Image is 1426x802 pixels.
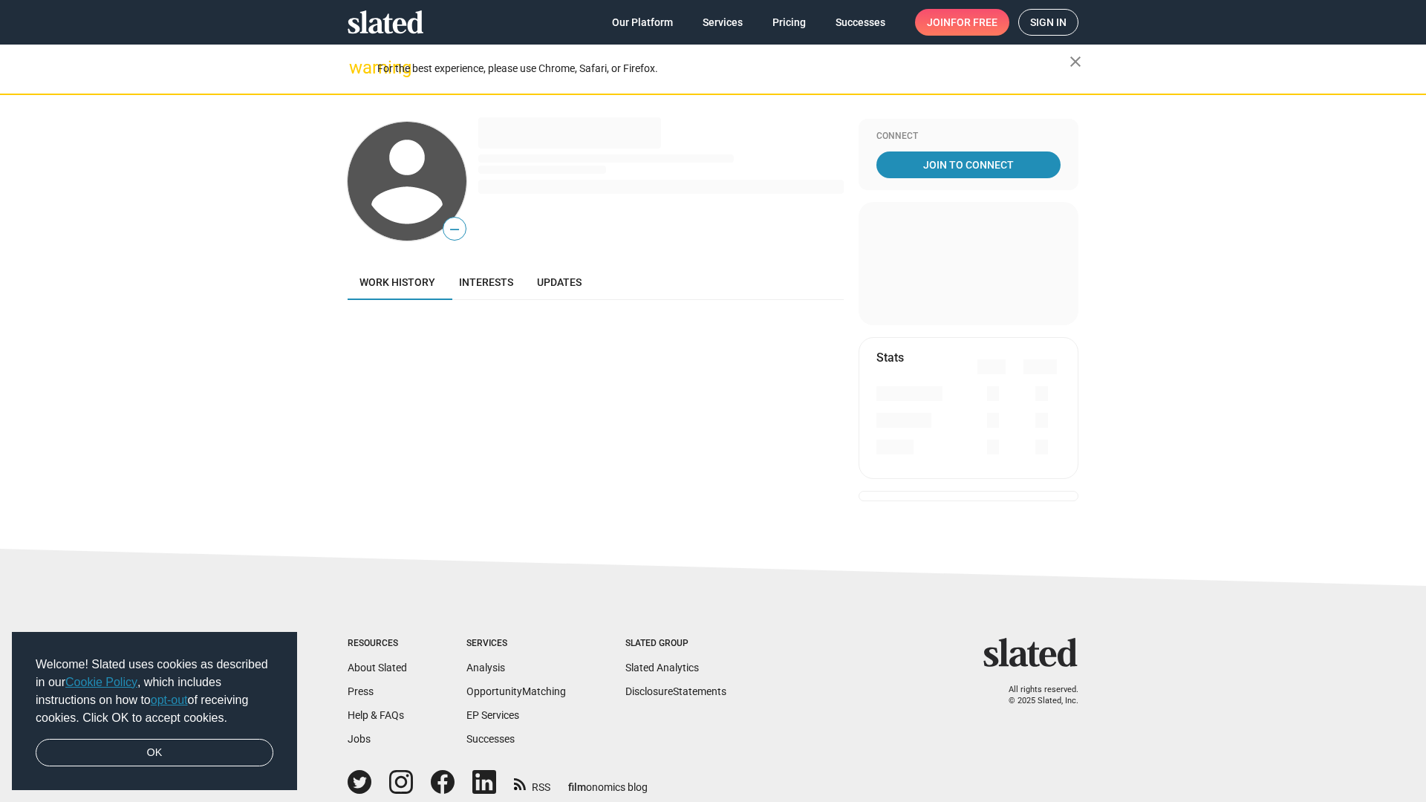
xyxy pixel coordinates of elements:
[876,151,1061,178] a: Join To Connect
[600,9,685,36] a: Our Platform
[993,685,1078,706] p: All rights reserved. © 2025 Slated, Inc.
[879,151,1058,178] span: Join To Connect
[836,9,885,36] span: Successes
[761,9,818,36] a: Pricing
[36,739,273,767] a: dismiss cookie message
[691,9,755,36] a: Services
[625,638,726,650] div: Slated Group
[772,9,806,36] span: Pricing
[876,350,904,365] mat-card-title: Stats
[466,662,505,674] a: Analysis
[348,638,407,650] div: Resources
[824,9,897,36] a: Successes
[348,264,447,300] a: Work history
[915,9,1009,36] a: Joinfor free
[447,264,525,300] a: Interests
[625,685,726,697] a: DisclosureStatements
[514,772,550,795] a: RSS
[951,9,997,36] span: for free
[359,276,435,288] span: Work history
[349,59,367,76] mat-icon: warning
[927,9,997,36] span: Join
[568,781,586,793] span: film
[568,769,648,795] a: filmonomics blog
[525,264,593,300] a: Updates
[1067,53,1084,71] mat-icon: close
[703,9,743,36] span: Services
[466,733,515,745] a: Successes
[459,276,513,288] span: Interests
[1030,10,1067,35] span: Sign in
[377,59,1069,79] div: For the best experience, please use Chrome, Safari, or Firefox.
[348,709,404,721] a: Help & FAQs
[466,685,566,697] a: OpportunityMatching
[443,220,466,239] span: —
[537,276,582,288] span: Updates
[876,131,1061,143] div: Connect
[612,9,673,36] span: Our Platform
[348,662,407,674] a: About Slated
[348,685,374,697] a: Press
[348,733,371,745] a: Jobs
[1018,9,1078,36] a: Sign in
[36,656,273,727] span: Welcome! Slated uses cookies as described in our , which includes instructions on how to of recei...
[65,676,137,688] a: Cookie Policy
[151,694,188,706] a: opt-out
[625,662,699,674] a: Slated Analytics
[466,638,566,650] div: Services
[466,709,519,721] a: EP Services
[12,632,297,791] div: cookieconsent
